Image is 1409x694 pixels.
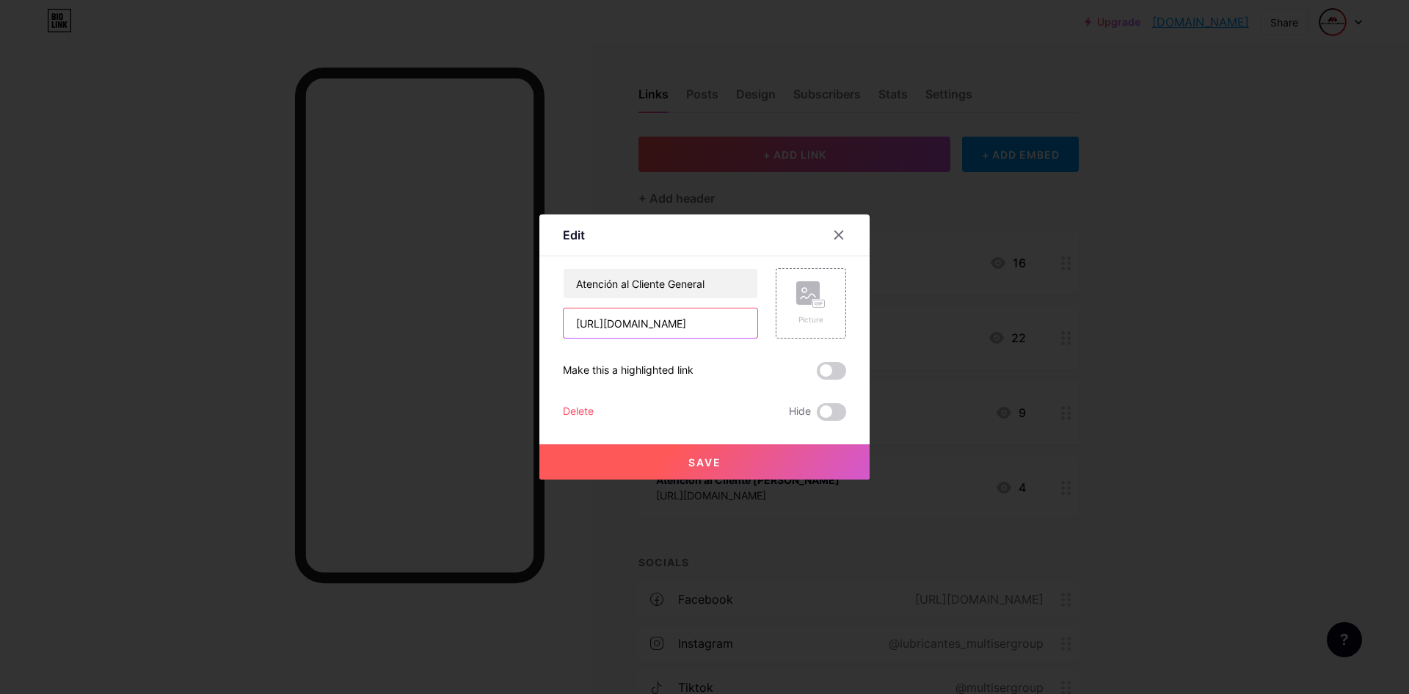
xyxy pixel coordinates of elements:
div: Delete [563,403,594,421]
div: Edit [563,226,585,244]
input: URL [564,308,757,338]
div: Picture [796,314,826,325]
div: Make this a highlighted link [563,362,693,380]
span: Hide [789,403,811,421]
input: Title [564,269,757,298]
span: Save [688,456,721,469]
button: Save [539,444,870,480]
